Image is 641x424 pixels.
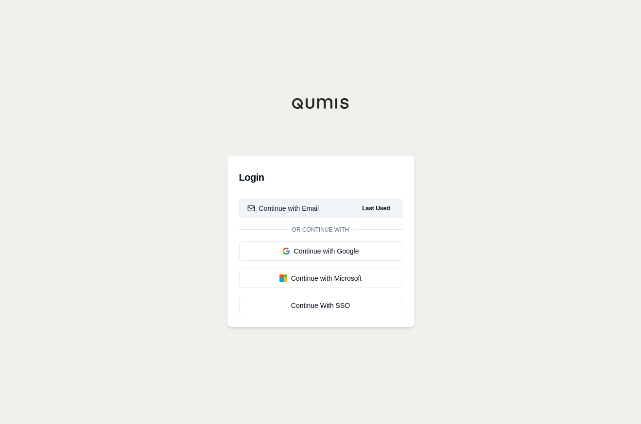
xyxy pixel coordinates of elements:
[292,98,350,109] img: Qumis
[239,269,402,288] button: Continue with Microsoft
[239,296,402,315] a: Continue With SSO
[288,226,353,234] span: Or continue with
[247,246,394,256] div: Continue with Google
[239,168,402,187] h3: Login
[239,199,402,218] button: Continue with EmailLast Used
[247,273,394,283] div: Continue with Microsoft
[358,203,394,214] span: Last Used
[247,204,319,213] div: Continue with Email
[247,301,394,310] div: Continue With SSO
[239,241,402,261] button: Continue with Google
